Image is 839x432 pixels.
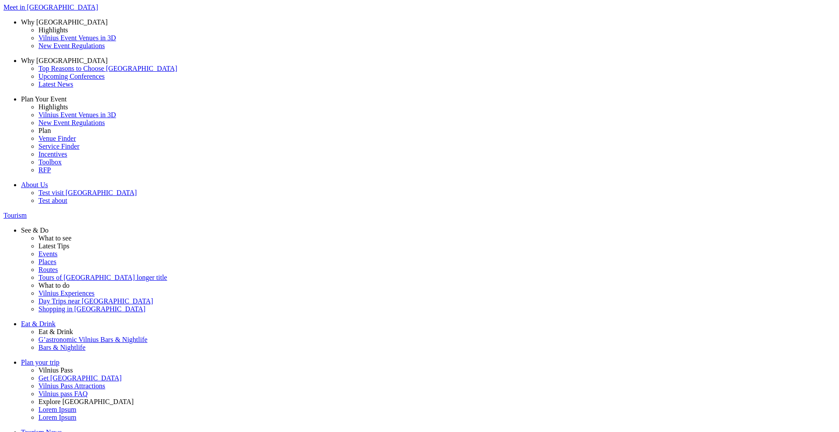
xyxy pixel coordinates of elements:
a: Toolbox [38,158,836,166]
span: Vilnius pass FAQ [38,390,88,397]
span: Tours of [GEOGRAPHIC_DATA] longer title [38,274,167,281]
a: Lorem Ipsum [38,414,836,422]
span: Plan [38,127,51,134]
a: Vilnius pass FAQ [38,390,836,398]
span: New Event Regulations [38,119,105,126]
span: Latest Tips [38,242,69,250]
a: Events [38,250,836,258]
a: Plan your trip [21,359,836,366]
a: Incentives [38,150,836,158]
span: Highlights [38,26,68,34]
a: Shopping in [GEOGRAPHIC_DATA] [38,305,836,313]
a: New Event Regulations [38,119,836,127]
a: RFP [38,166,836,174]
span: Venue Finder [38,135,76,142]
a: Latest News [38,80,836,88]
span: What to do [38,282,69,289]
a: Vilnius Pass Attractions [38,382,836,390]
a: New Event Regulations [38,42,836,50]
span: Vilnius Pass Attractions [38,382,105,390]
span: Tourism [3,212,27,219]
span: Highlights [38,103,68,111]
span: Toolbox [38,158,62,166]
span: Vilnius Experiences [38,289,94,297]
span: G’astronomic Vilnius Bars & Nightlife [38,336,147,343]
span: Shopping in [GEOGRAPHIC_DATA] [38,305,146,313]
a: Eat & Drink [21,320,836,328]
a: Test visit [GEOGRAPHIC_DATA] [38,189,836,197]
a: Vilnius Experiences [38,289,836,297]
span: Meet in [GEOGRAPHIC_DATA] [3,3,98,11]
span: Lorem Ipsum [38,406,76,413]
span: Service Finder [38,143,80,150]
a: About Us [21,181,836,189]
span: Why [GEOGRAPHIC_DATA] [21,18,107,26]
span: Bars & Nightlife [38,344,86,351]
span: Eat & Drink [21,320,55,327]
a: Meet in [GEOGRAPHIC_DATA] [3,3,836,11]
span: Places [38,258,56,265]
span: Incentives [38,150,67,158]
a: Places [38,258,836,266]
a: G’astronomic Vilnius Bars & Nightlife [38,336,836,344]
span: Vilnius Event Venues in 3D [38,111,116,118]
span: Explore [GEOGRAPHIC_DATA] [38,398,134,405]
span: Events [38,250,58,258]
span: Why [GEOGRAPHIC_DATA] [21,57,107,64]
span: Eat & Drink [38,328,73,335]
a: Day Trips near [GEOGRAPHIC_DATA] [38,297,836,305]
a: Top Reasons to Choose [GEOGRAPHIC_DATA] [38,65,836,73]
a: Service Finder [38,143,836,150]
span: Get [GEOGRAPHIC_DATA] [38,374,121,382]
a: Lorem Ipsum [38,406,836,414]
span: RFP [38,166,51,174]
a: Tourism [3,212,836,219]
span: Plan Your Event [21,95,66,103]
a: Routes [38,266,836,274]
span: Plan your trip [21,359,59,366]
span: About Us [21,181,48,188]
a: Test about [38,197,836,205]
span: Lorem Ipsum [38,414,76,421]
span: Routes [38,266,58,273]
span: Day Trips near [GEOGRAPHIC_DATA] [38,297,153,305]
span: Vilnius Event Venues in 3D [38,34,116,42]
a: Bars & Nightlife [38,344,836,352]
a: Venue Finder [38,135,836,143]
span: New Event Regulations [38,42,105,49]
a: Vilnius Event Venues in 3D [38,111,836,119]
span: What to see [38,234,72,242]
a: Tours of [GEOGRAPHIC_DATA] longer title [38,274,836,282]
span: Vilnius Pass [38,366,73,374]
span: See & Do [21,226,49,234]
a: Upcoming Conferences [38,73,836,80]
a: Vilnius Event Venues in 3D [38,34,836,42]
a: Get [GEOGRAPHIC_DATA] [38,374,836,382]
